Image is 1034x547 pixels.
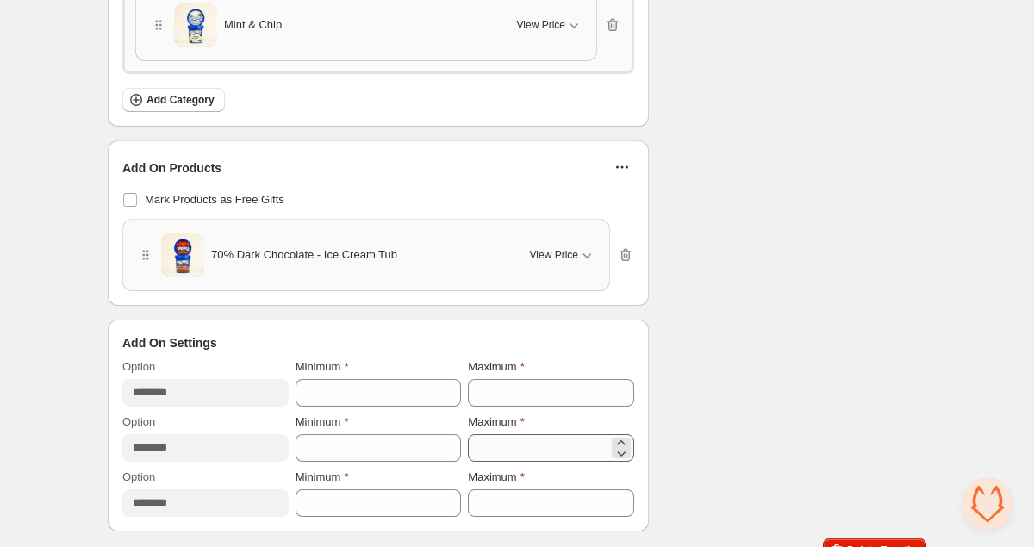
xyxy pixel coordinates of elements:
[122,334,217,351] span: Add On Settings
[296,469,349,486] label: Minimum
[161,233,204,277] img: 70% Dark Chocolate - Ice Cream Tub
[530,248,578,262] span: View Price
[962,478,1013,530] div: Open chat
[507,11,593,39] button: View Price
[122,469,155,486] label: Option
[468,358,524,376] label: Maximum
[224,16,282,34] span: Mint & Chip
[174,3,217,47] img: Mint & Chip
[520,241,606,269] button: View Price
[145,193,284,206] span: Mark Products as Free Gifts
[122,413,155,431] label: Option
[296,413,349,431] label: Minimum
[296,358,349,376] label: Minimum
[122,88,225,112] button: Add Category
[146,93,215,107] span: Add Category
[468,469,524,486] label: Maximum
[122,159,221,177] span: Add On Products
[517,18,565,32] span: View Price
[468,413,524,431] label: Maximum
[211,246,397,264] span: 70% Dark Chocolate - Ice Cream Tub
[122,358,155,376] label: Option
